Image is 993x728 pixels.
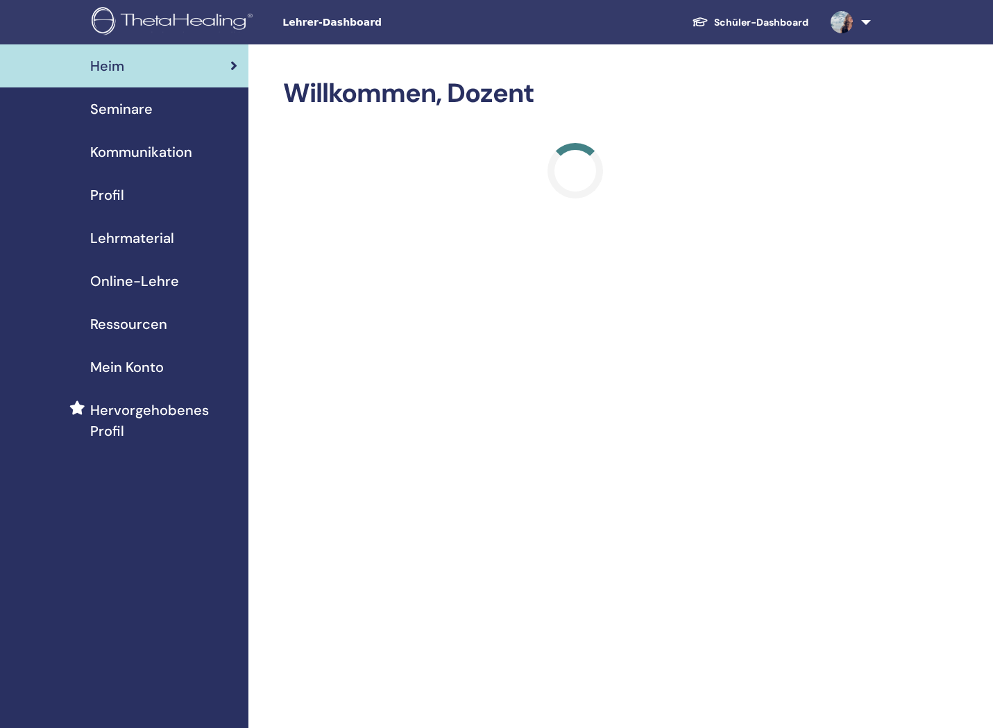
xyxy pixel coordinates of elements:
[92,7,257,38] img: logo.png
[692,16,708,28] img: graduation-cap-white.svg
[90,142,192,162] span: Kommunikation
[681,10,820,35] a: Schüler-Dashboard
[90,314,167,335] span: Ressourcen
[90,56,124,76] span: Heim
[90,400,237,441] span: Hervorgehobenes Profil
[90,99,153,119] span: Seminare
[90,185,124,205] span: Profil
[90,271,179,291] span: Online-Lehre
[831,11,853,33] img: default.jpg
[283,78,868,110] h2: Willkommen, Dozent
[282,15,491,30] span: Lehrer-Dashboard
[90,357,164,378] span: Mein Konto
[90,228,174,248] span: Lehrmaterial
